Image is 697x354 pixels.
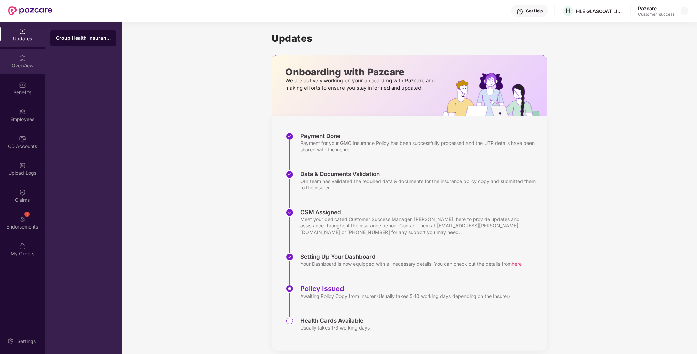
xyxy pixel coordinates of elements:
div: CSM Assigned [301,208,540,216]
div: Your Dashboard is now equipped with all necessary details. You can check out the details from [301,260,522,267]
img: svg+xml;base64,PHN2ZyBpZD0iU2V0dGluZy0yMHgyMCIgeG1sbnM9Imh0dHA6Ly93d3cudzMub3JnLzIwMDAvc3ZnIiB3aW... [7,338,14,345]
img: New Pazcare Logo [8,6,52,15]
img: hrOnboarding [443,73,547,116]
div: Customer_success [638,12,675,17]
div: Group Health Insurance [56,35,111,41]
img: svg+xml;base64,PHN2ZyBpZD0iU3RlcC1BY3RpdmUtMzJ4MzIiIHhtbG5zPSJodHRwOi8vd3d3LnczLm9yZy8yMDAwL3N2Zy... [286,285,294,293]
div: Policy Issued [301,285,510,293]
img: svg+xml;base64,PHN2ZyBpZD0iQ2xhaW0iIHhtbG5zPSJodHRwOi8vd3d3LnczLm9yZy8yMDAwL3N2ZyIgd2lkdGg9IjIwIi... [19,189,26,196]
div: Pazcare [638,5,675,12]
img: svg+xml;base64,PHN2ZyBpZD0iSG9tZSIgeG1sbnM9Imh0dHA6Ly93d3cudzMub3JnLzIwMDAvc3ZnIiB3aWR0aD0iMjAiIG... [19,55,26,62]
p: Onboarding with Pazcare [286,69,437,75]
img: svg+xml;base64,PHN2ZyBpZD0iRW1wbG95ZWVzIiB4bWxucz0iaHR0cDovL3d3dy53My5vcmcvMjAwMC9zdmciIHdpZHRoPS... [19,108,26,115]
img: svg+xml;base64,PHN2ZyBpZD0iU3RlcC1QZW5kaW5nLTMyeDMyIiB4bWxucz0iaHR0cDovL3d3dy53My5vcmcvMjAwMC9zdm... [286,317,294,325]
div: HLE GLASCOAT LIMITED [576,8,624,14]
div: Settings [15,338,38,345]
div: Awaiting Policy Copy from Insurer (Usually takes 5-10 working days depending on the Insurer) [301,293,510,299]
img: svg+xml;base64,PHN2ZyBpZD0iRW5kb3JzZW1lbnRzIiB4bWxucz0iaHR0cDovL3d3dy53My5vcmcvMjAwMC9zdmciIHdpZH... [19,216,26,223]
span: here [512,261,522,267]
div: Data & Documents Validation [301,170,540,178]
div: 1 [24,212,30,217]
span: H [566,7,571,15]
div: Our team has validated the required data & documents for the insurance policy copy and submitted ... [301,178,540,191]
img: svg+xml;base64,PHN2ZyBpZD0iU3RlcC1Eb25lLTMyeDMyIiB4bWxucz0iaHR0cDovL3d3dy53My5vcmcvMjAwMC9zdmciIH... [286,253,294,261]
h1: Updates [272,33,547,44]
div: Payment Done [301,132,540,140]
div: Meet your dedicated Customer Success Manager, [PERSON_NAME], here to provide updates and assistan... [301,216,540,235]
img: svg+xml;base64,PHN2ZyBpZD0iQ0RfQWNjb3VudHMiIGRhdGEtbmFtZT0iQ0QgQWNjb3VudHMiIHhtbG5zPSJodHRwOi8vd3... [19,135,26,142]
img: svg+xml;base64,PHN2ZyBpZD0iSGVscC0zMngzMiIgeG1sbnM9Imh0dHA6Ly93d3cudzMub3JnLzIwMDAvc3ZnIiB3aWR0aD... [517,8,523,15]
div: Health Cards Available [301,317,370,324]
img: svg+xml;base64,PHN2ZyBpZD0iQmVuZWZpdHMiIHhtbG5zPSJodHRwOi8vd3d3LnczLm9yZy8yMDAwL3N2ZyIgd2lkdGg9Ij... [19,82,26,88]
div: Usually takes 1-3 working days [301,324,370,331]
img: svg+xml;base64,PHN2ZyBpZD0iTXlfT3JkZXJzIiBkYXRhLW5hbWU9Ik15IE9yZGVycyIgeG1sbnM9Imh0dHA6Ly93d3cudz... [19,243,26,250]
img: svg+xml;base64,PHN2ZyBpZD0iU3RlcC1Eb25lLTMyeDMyIiB4bWxucz0iaHR0cDovL3d3dy53My5vcmcvMjAwMC9zdmciIH... [286,132,294,140]
img: svg+xml;base64,PHN2ZyBpZD0iU3RlcC1Eb25lLTMyeDMyIiB4bWxucz0iaHR0cDovL3d3dy53My5vcmcvMjAwMC9zdmciIH... [286,208,294,217]
img: svg+xml;base64,PHN2ZyBpZD0iU3RlcC1Eb25lLTMyeDMyIiB4bWxucz0iaHR0cDovL3d3dy53My5vcmcvMjAwMC9zdmciIH... [286,170,294,179]
div: Payment for your GMC Insurance Policy has been successfully processed and the UTR details have be... [301,140,540,153]
img: svg+xml;base64,PHN2ZyBpZD0iRHJvcGRvd24tMzJ4MzIiIHhtbG5zPSJodHRwOi8vd3d3LnczLm9yZy8yMDAwL3N2ZyIgd2... [682,8,687,14]
img: svg+xml;base64,PHN2ZyBpZD0iVXBkYXRlZCIgeG1sbnM9Imh0dHA6Ly93d3cudzMub3JnLzIwMDAvc3ZnIiB3aWR0aD0iMj... [19,28,26,35]
div: Setting Up Your Dashboard [301,253,522,260]
p: We are actively working on your onboarding with Pazcare and making efforts to ensure you stay inf... [286,77,437,92]
img: svg+xml;base64,PHN2ZyBpZD0iVXBsb2FkX0xvZ3MiIGRhdGEtbmFtZT0iVXBsb2FkIExvZ3MiIHhtbG5zPSJodHRwOi8vd3... [19,162,26,169]
div: Get Help [526,8,543,14]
